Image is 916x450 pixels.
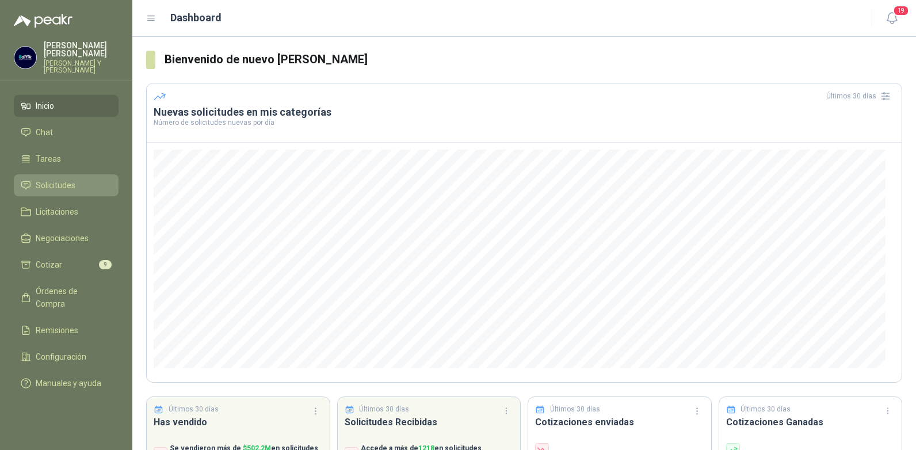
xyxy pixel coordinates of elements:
[14,174,119,196] a: Solicitudes
[345,415,514,429] h3: Solicitudes Recibidas
[36,126,53,139] span: Chat
[44,60,119,74] p: [PERSON_NAME] Y [PERSON_NAME]
[14,201,119,223] a: Licitaciones
[36,324,78,337] span: Remisiones
[36,258,62,271] span: Cotizar
[44,41,119,58] p: [PERSON_NAME] [PERSON_NAME]
[165,51,902,68] h3: Bienvenido de nuevo [PERSON_NAME]
[14,95,119,117] a: Inicio
[893,5,909,16] span: 19
[169,404,219,415] p: Últimos 30 días
[36,350,86,363] span: Configuración
[36,152,61,165] span: Tareas
[154,105,895,119] h3: Nuevas solicitudes en mis categorías
[36,232,89,245] span: Negociaciones
[36,100,54,112] span: Inicio
[14,227,119,249] a: Negociaciones
[14,280,119,315] a: Órdenes de Compra
[881,8,902,29] button: 19
[14,47,36,68] img: Company Logo
[154,415,323,429] h3: Has vendido
[99,260,112,269] span: 9
[14,121,119,143] a: Chat
[36,285,108,310] span: Órdenes de Compra
[170,10,222,26] h1: Dashboard
[741,404,791,415] p: Últimos 30 días
[14,14,72,28] img: Logo peakr
[550,404,600,415] p: Últimos 30 días
[535,415,704,429] h3: Cotizaciones enviadas
[826,87,895,105] div: Últimos 30 días
[14,346,119,368] a: Configuración
[14,319,119,341] a: Remisiones
[154,119,895,126] p: Número de solicitudes nuevas por día
[36,179,75,192] span: Solicitudes
[36,377,101,390] span: Manuales y ayuda
[359,404,409,415] p: Últimos 30 días
[14,254,119,276] a: Cotizar9
[36,205,78,218] span: Licitaciones
[14,148,119,170] a: Tareas
[726,415,895,429] h3: Cotizaciones Ganadas
[14,372,119,394] a: Manuales y ayuda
